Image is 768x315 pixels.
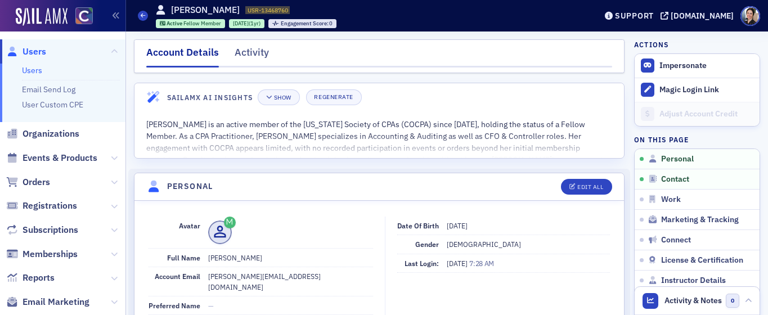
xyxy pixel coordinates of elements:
[149,301,200,310] span: Preferred Name
[23,248,78,260] span: Memberships
[306,89,362,105] button: Regenerate
[659,85,754,95] div: Magic Login Link
[6,128,79,140] a: Organizations
[22,84,75,94] a: Email Send Log
[281,20,330,27] span: Engagement Score :
[258,89,300,105] button: Show
[726,294,740,308] span: 0
[659,61,707,71] button: Impersonate
[167,181,213,192] h4: Personal
[635,102,760,126] a: Adjust Account Credit
[415,240,439,249] span: Gender
[233,20,261,27] div: (1yr)
[146,45,219,67] div: Account Details
[160,20,222,27] a: Active Fellow Member
[22,65,42,75] a: Users
[635,78,760,102] button: Magic Login Link
[208,249,374,267] dd: [PERSON_NAME]
[661,276,726,286] span: Instructor Details
[659,109,754,119] div: Adjust Account Credit
[281,21,333,27] div: 0
[661,195,681,205] span: Work
[167,92,253,102] h4: SailAMX AI Insights
[248,6,288,14] span: USR-13468760
[23,176,50,188] span: Orders
[233,20,249,27] span: [DATE]
[6,272,55,284] a: Reports
[405,259,439,268] span: Last Login:
[156,19,226,28] div: Active: Active: Fellow Member
[23,152,97,164] span: Events & Products
[22,100,83,110] a: User Custom CPE
[208,301,214,310] span: —
[6,176,50,188] a: Orders
[23,272,55,284] span: Reports
[75,7,93,25] img: SailAMX
[447,259,469,268] span: [DATE]
[23,46,46,58] span: Users
[68,7,93,26] a: View Homepage
[23,224,78,236] span: Subscriptions
[740,6,760,26] span: Profile
[661,235,691,245] span: Connect
[6,46,46,58] a: Users
[274,94,291,101] div: Show
[577,184,603,190] div: Edit All
[561,179,612,195] button: Edit All
[16,8,68,26] img: SailAMX
[634,39,669,49] h4: Actions
[664,295,722,307] span: Activity & Notes
[615,11,654,21] div: Support
[6,224,78,236] a: Subscriptions
[661,215,739,225] span: Marketing & Tracking
[171,4,240,16] h1: [PERSON_NAME]
[661,154,694,164] span: Personal
[183,20,221,27] span: Fellow Member
[167,253,200,262] span: Full Name
[23,200,77,212] span: Registrations
[447,221,468,230] span: [DATE]
[167,20,183,27] span: Active
[208,267,374,296] dd: [PERSON_NAME][EMAIL_ADDRESS][DOMAIN_NAME]
[447,235,610,253] dd: [DEMOGRAPHIC_DATA]
[268,19,336,28] div: Engagement Score: 0
[23,128,79,140] span: Organizations
[634,134,760,145] h4: On this page
[155,272,200,281] span: Account Email
[179,221,200,230] span: Avatar
[6,296,89,308] a: Email Marketing
[6,152,97,164] a: Events & Products
[671,11,734,21] div: [DOMAIN_NAME]
[6,248,78,260] a: Memberships
[469,259,494,268] span: 7:28 AM
[397,221,439,230] span: Date of Birth
[661,255,743,265] span: License & Certification
[661,174,689,184] span: Contact
[23,296,89,308] span: Email Marketing
[235,45,269,66] div: Activity
[661,12,738,20] button: [DOMAIN_NAME]
[6,200,77,212] a: Registrations
[229,19,264,28] div: 2024-08-15 00:00:00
